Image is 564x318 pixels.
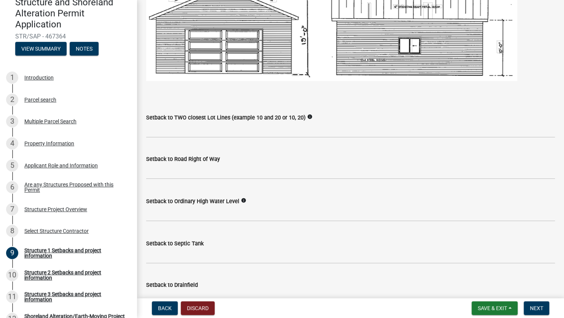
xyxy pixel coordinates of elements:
wm-modal-confirm: Notes [70,46,99,52]
div: 8 [6,225,18,237]
wm-modal-confirm: Summary [15,46,67,52]
span: STR/SAP - 467364 [15,33,122,40]
button: Back [152,301,178,315]
span: Next [530,305,543,311]
label: Setback to Road Right of Way [146,157,220,162]
div: Applicant Role and Information [24,163,98,168]
button: Save & Exit [472,301,518,315]
div: 2 [6,94,18,106]
span: Save & Exit [478,305,507,311]
div: 10 [6,269,18,281]
div: 4 [6,137,18,149]
div: Multiple Parcel Search [24,119,76,124]
button: Next [524,301,549,315]
label: Setback to Septic Tank [146,241,204,246]
div: Structure 1 Setbacks and project information [24,248,125,258]
div: Select Structure Contractor [24,228,89,234]
div: 7 [6,203,18,215]
i: info [241,198,246,203]
div: 9 [6,247,18,259]
div: Parcel search [24,97,56,102]
i: info [307,114,312,119]
label: Setback to Drainfield [146,283,198,288]
div: Are any Structures Proposed with this Permit [24,182,125,192]
div: 5 [6,159,18,172]
label: Setback to TWO closest Lot Lines (example 10 and 20 or 10, 20) [146,115,306,121]
div: 1 [6,72,18,84]
div: Structure Project Overview [24,207,87,212]
div: Property Information [24,141,74,146]
button: Discard [181,301,215,315]
div: 11 [6,291,18,303]
label: Setback to Ordinary High Water Level [146,199,239,204]
div: 3 [6,115,18,127]
span: Back [158,305,172,311]
button: Notes [70,42,99,56]
div: 6 [6,181,18,193]
button: View Summary [15,42,67,56]
div: Structure 2 Setbacks and project information [24,270,125,280]
div: Introduction [24,75,54,80]
div: Structure 3 Setbacks and project information [24,291,125,302]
